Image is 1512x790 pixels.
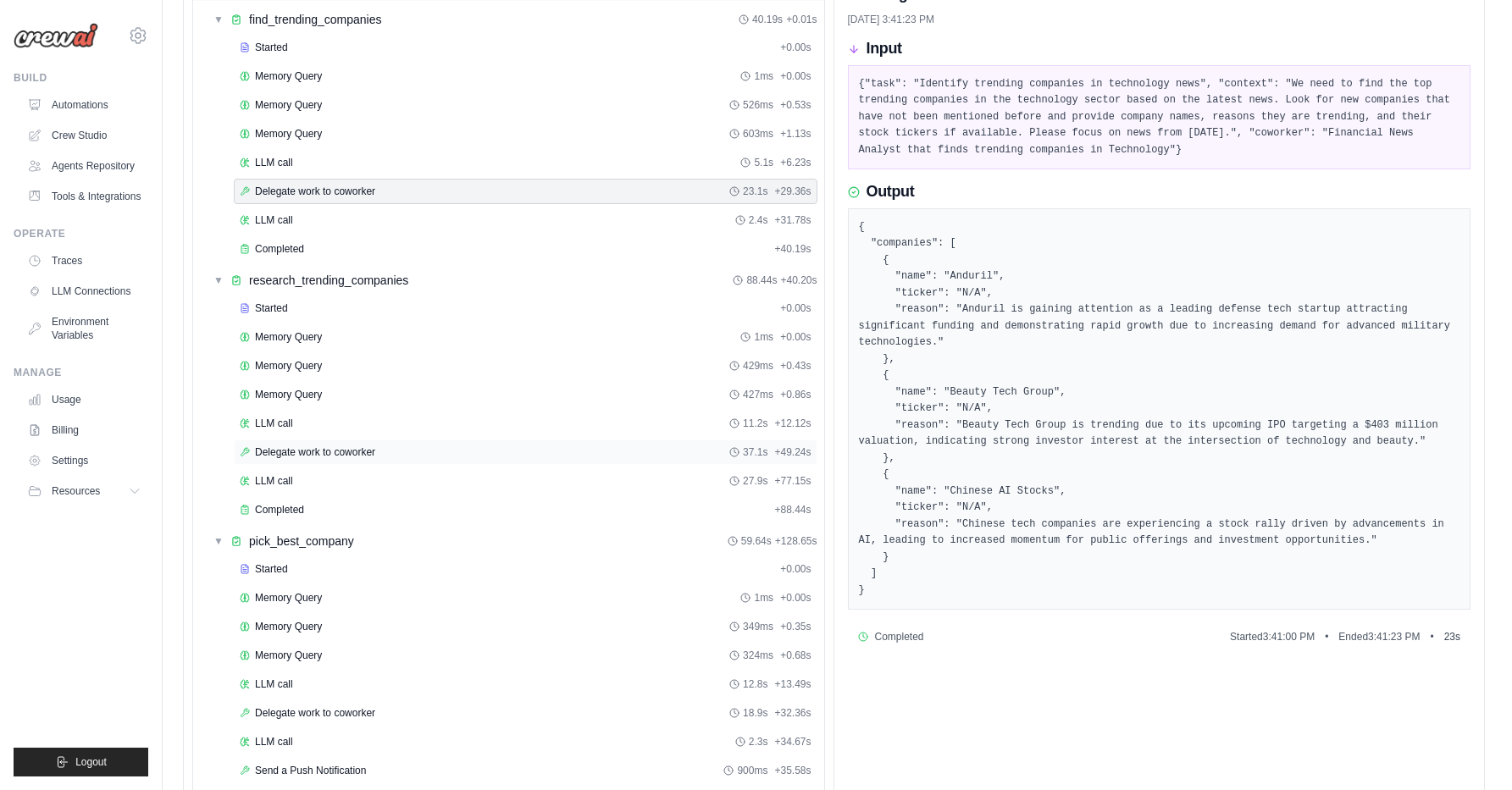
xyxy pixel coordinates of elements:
[255,620,322,633] span: Memory Query
[774,417,811,430] span: + 12.12s
[255,69,322,83] span: Memory Query
[749,213,768,227] span: 2.4s
[754,330,773,344] span: 1ms
[255,591,322,605] span: Memory Query
[255,677,293,691] span: LLM call
[14,71,148,85] div: Build
[743,359,773,373] span: 429ms
[20,247,148,274] a: Traces
[255,242,304,256] span: Completed
[780,273,817,287] span: + 40.20s
[774,677,811,691] span: + 13.49s
[255,417,293,430] span: LLM call
[754,69,773,83] span: 1ms
[20,152,148,180] a: Agents Repository
[743,474,767,488] span: 27.9s
[752,13,783,26] span: 40.19s
[14,227,148,240] div: Operate
[255,98,322,112] span: Memory Query
[780,301,811,315] span: + 0.00s
[20,183,148,210] a: Tools & Integrations
[775,534,817,548] span: + 128.65s
[249,533,354,550] span: pick_best_company
[780,98,811,112] span: + 0.53s
[741,534,772,548] span: 59.64s
[255,706,375,720] span: Delegate work to coworker
[780,359,811,373] span: + 0.43s
[255,562,288,576] span: Started
[255,503,304,517] span: Completed
[20,91,148,119] a: Automations
[743,620,773,633] span: 349ms
[20,278,148,305] a: LLM Connections
[255,185,375,198] span: Delegate work to coworker
[255,649,322,662] span: Memory Query
[774,445,811,459] span: + 49.24s
[786,13,817,26] span: + 0.01s
[255,474,293,488] span: LLM call
[213,13,224,26] span: ▼
[780,69,811,83] span: + 0.00s
[780,330,811,344] span: + 0.00s
[20,122,148,149] a: Crew Studio
[14,366,148,379] div: Manage
[20,417,148,444] a: Billing
[867,183,915,202] h3: Output
[848,13,1471,26] div: [DATE] 3:41:23 PM
[255,388,322,401] span: Memory Query
[743,649,773,662] span: 324ms
[743,706,767,720] span: 18.9s
[20,478,148,505] button: Resources
[780,649,811,662] span: + 0.68s
[774,735,811,749] span: + 34.67s
[743,677,767,691] span: 12.8s
[743,445,767,459] span: 37.1s
[780,388,811,401] span: + 0.86s
[746,273,777,287] span: 88.44s
[52,484,100,498] span: Resources
[255,127,322,141] span: Memory Query
[774,242,811,256] span: + 40.19s
[20,308,148,349] a: Environment Variables
[14,23,98,48] img: Logo
[743,98,773,112] span: 526ms
[249,272,408,289] span: research_trending_companies
[20,447,148,474] a: Settings
[859,219,1460,599] pre: { "companies": [ { "name": "Anduril", "ticker": "N/A", "reason": "Anduril is gaining attention as...
[774,706,811,720] span: + 32.36s
[780,41,811,54] span: + 0.00s
[75,755,107,769] span: Logout
[255,156,293,169] span: LLM call
[754,591,773,605] span: 1ms
[213,534,224,548] span: ▼
[1427,709,1512,790] iframe: Chat Widget
[754,156,773,169] span: 5.1s
[255,330,322,344] span: Memory Query
[780,591,811,605] span: + 0.00s
[780,156,811,169] span: + 6.23s
[737,764,767,777] span: 900ms
[743,127,773,141] span: 603ms
[255,764,366,777] span: Send a Push Notification
[774,474,811,488] span: + 77.15s
[867,40,902,58] h3: Input
[780,620,811,633] span: + 0.35s
[875,630,924,644] span: Completed
[255,213,293,227] span: LLM call
[255,735,293,749] span: LLM call
[1338,630,1420,644] span: Ended 3:41:23 PM
[774,213,811,227] span: + 31.78s
[20,386,148,413] a: Usage
[255,445,375,459] span: Delegate work to coworker
[743,185,767,198] span: 23.1s
[1444,630,1460,644] span: 23 s
[774,185,811,198] span: + 29.36s
[255,301,288,315] span: Started
[859,76,1460,159] pre: {"task": "Identify trending companies in technology news", "context": "We need to find the top tr...
[213,273,224,287] span: ▼
[780,562,811,576] span: + 0.00s
[255,359,322,373] span: Memory Query
[743,388,773,401] span: 427ms
[774,503,811,517] span: + 88.44s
